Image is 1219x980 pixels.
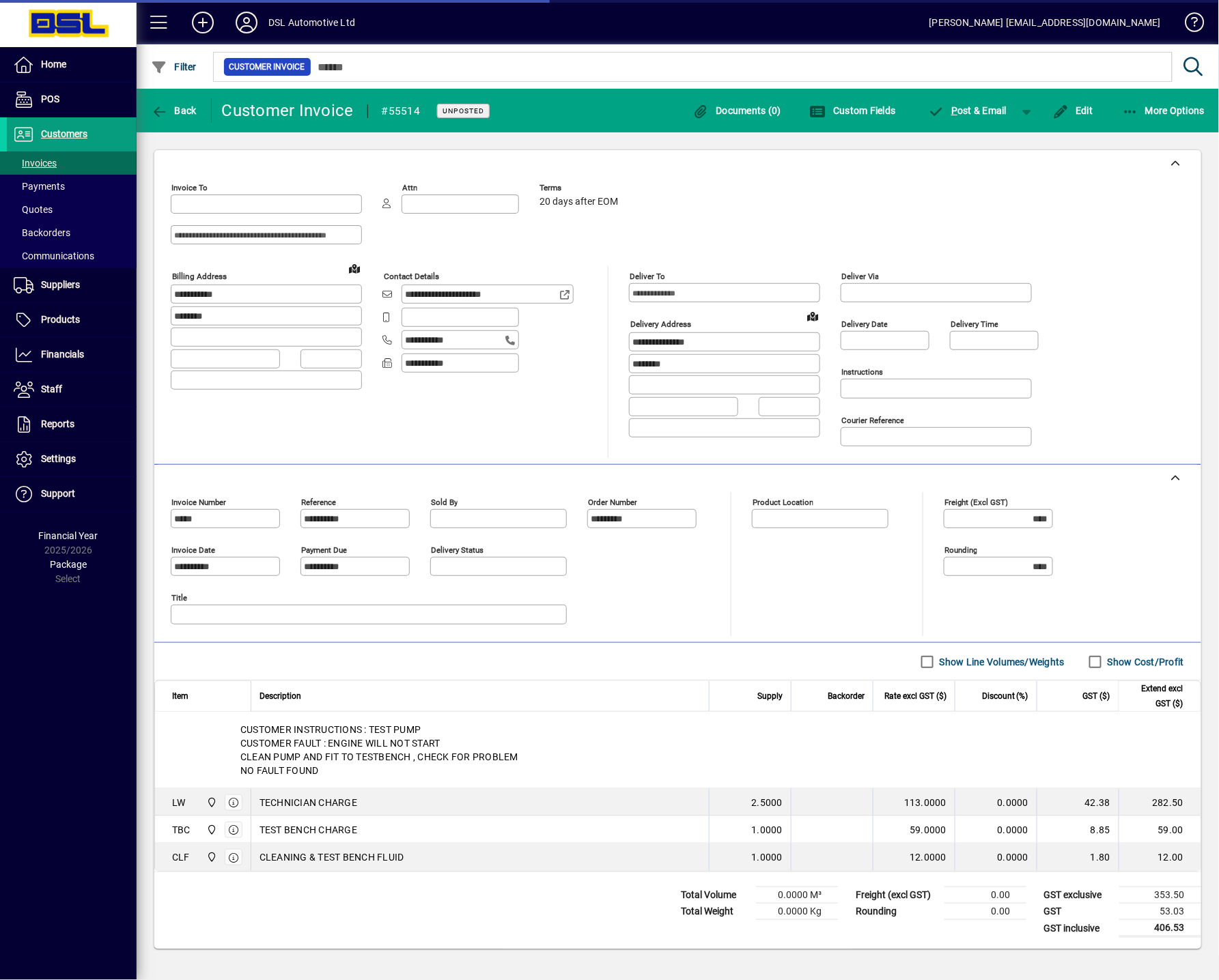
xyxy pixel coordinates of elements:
div: 59.0000 [882,823,947,837]
a: Support [7,477,137,511]
td: 0.0000 M³ [756,887,838,904]
span: Customers [41,128,87,139]
td: 0.0000 [955,789,1037,816]
mat-label: Deliver via [841,272,879,281]
a: Settings [7,442,137,476]
span: Suppliers [41,279,80,290]
span: Customer Invoice [229,60,305,74]
div: 113.0000 [882,796,947,809]
span: Settings [41,453,76,464]
td: 0.0000 [955,844,1037,871]
mat-label: Product location [753,498,813,507]
mat-label: Order number [588,498,637,507]
button: Custom Fields [807,98,899,123]
button: Back [148,98,200,123]
a: Home [7,48,137,82]
span: Staff [41,384,62,394]
td: 59.00 [1119,816,1201,844]
a: Products [7,303,137,337]
a: Reports [7,407,137,442]
mat-label: Reference [301,498,336,507]
mat-label: Delivery date [841,319,888,329]
td: 0.00 [944,887,1026,904]
span: Extend excl GST ($) [1127,681,1183,711]
a: Backorders [7,221,137,244]
mat-label: Freight (excl GST) [944,498,1008,507]
span: GST ($) [1083,689,1110,704]
td: Total Weight [674,904,756,920]
a: Knowledge Base [1175,3,1202,47]
span: Terms [540,184,621,192]
mat-label: Invoice date [171,545,215,555]
label: Show Cost/Profit [1105,655,1184,669]
span: Rate excl GST ($) [884,689,947,704]
td: 53.03 [1119,904,1201,920]
a: View on map [802,305,824,327]
span: Central [203,850,219,865]
a: Financials [7,338,137,372]
span: Communications [14,250,94,261]
td: 8.85 [1037,816,1119,844]
mat-label: Invoice number [171,498,226,507]
mat-label: Attn [402,183,417,192]
span: Quotes [14,204,53,215]
span: Payments [14,181,65,192]
span: Filter [151,61,197,72]
span: P [951,105,957,116]
span: Products [41,314,80,325]
div: CLF [172,850,190,864]
span: Description [260,689,301,704]
button: Edit [1049,98,1097,123]
td: 406.53 [1119,920,1201,937]
mat-label: Delivery status [431,545,484,555]
div: LW [172,796,186,809]
span: Support [41,488,75,499]
div: 12.0000 [882,850,947,864]
span: More Options [1122,105,1205,116]
a: Payments [7,175,137,198]
button: Filter [148,55,200,79]
td: 0.00 [944,904,1026,920]
span: Supply [757,689,783,704]
span: Reports [41,418,74,429]
span: Custom Fields [810,105,896,116]
td: GST exclusive [1037,887,1119,904]
span: Invoices [14,158,57,169]
span: CLEANING & TEST BENCH FLUID [260,850,404,864]
td: 42.38 [1037,789,1119,816]
mat-label: Invoice To [171,183,208,192]
span: Back [151,105,197,116]
label: Show Line Volumes/Weights [937,655,1065,669]
mat-label: Courier Reference [841,416,904,425]
span: ost & Email [928,105,1007,116]
span: 1.0000 [752,850,783,864]
mat-label: Title [171,593,187,603]
span: Backorders [14,227,70,238]
mat-label: Sold by [431,498,458,507]
span: Discount (%) [982,689,1028,704]
span: Edit [1052,105,1093,116]
a: View on map [344,257,365,279]
span: TEST BENCH CHARGE [260,823,357,837]
td: Freight (excl GST) [849,887,944,904]
span: Documents (0) [692,105,781,116]
td: 353.50 [1119,887,1201,904]
span: Central [203,822,219,837]
div: [PERSON_NAME] [EMAIL_ADDRESS][DOMAIN_NAME] [929,12,1161,33]
span: Package [50,559,87,570]
button: More Options [1119,98,1209,123]
a: POS [7,83,137,117]
div: Customer Invoice [222,100,354,121]
div: TBC [172,823,191,837]
span: Backorder [828,689,865,704]
span: Central [203,795,219,810]
td: Total Volume [674,887,756,904]
span: TECHNICIAN CHARGE [260,796,357,809]
button: Post & Email [921,98,1014,123]
td: 0.0000 Kg [756,904,838,920]
span: POS [41,93,59,104]
span: Item [172,689,188,704]
td: 12.00 [1119,844,1201,871]
mat-label: Delivery time [951,319,998,329]
a: Suppliers [7,268,137,302]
